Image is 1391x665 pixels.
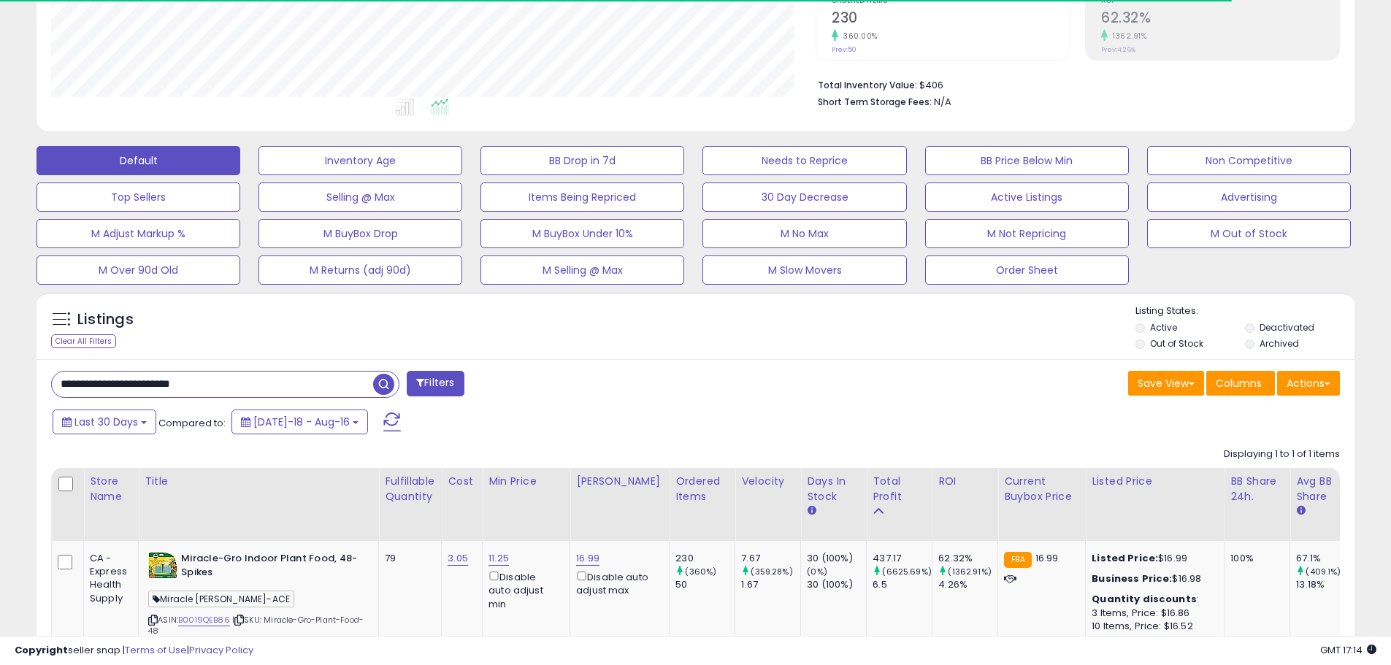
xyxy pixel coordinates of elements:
[51,334,116,348] div: Clear All Filters
[37,146,240,175] button: Default
[1147,219,1351,248] button: M Out of Stock
[818,75,1329,93] li: $406
[702,146,906,175] button: Needs to Reprice
[1092,474,1218,489] div: Listed Price
[1150,321,1177,334] label: Active
[15,643,68,657] strong: Copyright
[702,255,906,285] button: M Slow Movers
[480,146,684,175] button: BB Drop in 7d
[488,569,559,611] div: Disable auto adjust min
[807,552,866,565] div: 30 (100%)
[1296,504,1305,518] small: Avg BB Share.
[938,552,997,565] div: 62.32%
[938,474,992,489] div: ROI
[1101,45,1135,54] small: Prev: 4.26%
[934,95,951,109] span: N/A
[576,474,663,489] div: [PERSON_NAME]
[925,219,1129,248] button: M Not Repricing
[37,219,240,248] button: M Adjust Markup %
[1092,551,1158,565] b: Listed Price:
[1092,552,1213,565] div: $16.99
[480,182,684,212] button: Items Being Repriced
[480,255,684,285] button: M Selling @ Max
[1206,371,1275,396] button: Columns
[1147,146,1351,175] button: Non Competitive
[1004,474,1079,504] div: Current Buybox Price
[1224,447,1340,461] div: Displaying 1 to 1 of 1 items
[925,255,1129,285] button: Order Sheet
[702,182,906,212] button: 30 Day Decrease
[258,255,462,285] button: M Returns (adj 90d)
[741,474,794,489] div: Velocity
[1092,593,1213,606] div: :
[1296,552,1355,565] div: 67.1%
[838,31,878,42] small: 360.00%
[1092,620,1213,633] div: 10 Items, Price: $16.52
[77,310,134,330] h5: Listings
[873,578,932,591] div: 6.5
[74,415,138,429] span: Last 30 Days
[675,474,729,504] div: Ordered Items
[818,96,932,108] b: Short Term Storage Fees:
[448,474,476,489] div: Cost
[258,182,462,212] button: Selling @ Max
[1101,9,1339,29] h2: 62.32%
[189,643,253,657] a: Privacy Policy
[385,474,435,504] div: Fulfillable Quantity
[1128,371,1204,396] button: Save View
[1277,371,1340,396] button: Actions
[576,569,658,597] div: Disable auto adjust max
[807,566,827,577] small: (0%)
[1108,31,1146,42] small: 1362.91%
[1230,474,1284,504] div: BB Share 24h.
[925,182,1129,212] button: Active Listings
[873,474,926,504] div: Total Profit
[181,552,359,583] b: Miracle-Gro Indoor Plant Food, 48-Spikes
[1296,474,1349,504] div: Avg BB Share
[1004,552,1031,568] small: FBA
[15,644,253,658] div: seller snap | |
[148,614,364,636] span: | SKU: Miracle-Gro-Plant-Food-48
[258,146,462,175] button: Inventory Age
[741,578,800,591] div: 1.67
[253,415,350,429] span: [DATE]-18 - Aug-16
[751,566,792,577] small: (359.28%)
[1035,551,1059,565] span: 16.99
[178,614,230,626] a: B0019QEB86
[807,474,860,504] div: Days In Stock
[53,410,156,434] button: Last 30 Days
[488,551,509,566] a: 11.25
[1216,376,1262,391] span: Columns
[1296,578,1355,591] div: 13.18%
[37,255,240,285] button: M Over 90d Old
[818,79,917,91] b: Total Inventory Value:
[675,552,735,565] div: 230
[1230,552,1279,565] div: 100%
[1135,304,1354,318] p: Listing States:
[882,566,932,577] small: (6625.69%)
[685,566,716,577] small: (360%)
[385,552,430,565] div: 79
[1092,607,1213,620] div: 3 Items, Price: $16.86
[231,410,368,434] button: [DATE]-18 - Aug-16
[873,552,932,565] div: 437.17
[1092,572,1213,585] div: $16.98
[925,146,1129,175] button: BB Price Below Min
[1260,321,1314,334] label: Deactivated
[480,219,684,248] button: M BuyBox Under 10%
[1092,592,1197,606] b: Quantity discounts
[938,578,997,591] div: 4.26%
[488,474,564,489] div: Min Price
[90,552,127,605] div: CA - Express Health Supply
[741,552,800,565] div: 7.67
[807,578,866,591] div: 30 (100%)
[832,9,1070,29] h2: 230
[675,578,735,591] div: 50
[125,643,187,657] a: Terms of Use
[90,474,132,504] div: Store Name
[832,45,857,54] small: Prev: 50
[407,371,464,396] button: Filters
[702,219,906,248] button: M No Max
[1150,337,1203,350] label: Out of Stock
[37,182,240,212] button: Top Sellers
